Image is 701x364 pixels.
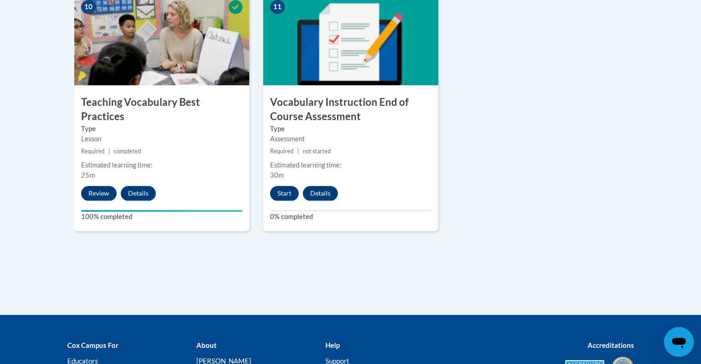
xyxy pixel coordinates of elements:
b: Help [325,341,339,349]
button: Details [121,186,156,201]
h3: Teaching Vocabulary Best Practices [74,95,249,124]
span: not started [303,148,331,155]
span: completed [114,148,141,155]
span: Required [81,148,105,155]
iframe: Button to launch messaging window [664,327,694,357]
h3: Vocabulary Instruction End of Course Assessment [263,95,438,124]
button: Details [303,186,338,201]
div: Estimated learning time: [81,160,242,170]
label: 0% completed [270,212,431,222]
span: Required [270,148,294,155]
span: | [108,148,110,155]
button: Start [270,186,299,201]
label: Type [270,124,431,134]
span: 30m [270,171,284,179]
b: Accreditations [588,341,634,349]
div: Estimated learning time: [270,160,431,170]
label: 100% completed [81,212,242,222]
div: Your progress [81,210,242,212]
b: Cox Campus For [67,341,118,349]
span: | [297,148,299,155]
button: Review [81,186,117,201]
b: About [196,341,216,349]
label: Type [81,124,242,134]
div: Assessment [270,134,431,144]
div: Lesson [81,134,242,144]
span: 25m [81,171,95,179]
